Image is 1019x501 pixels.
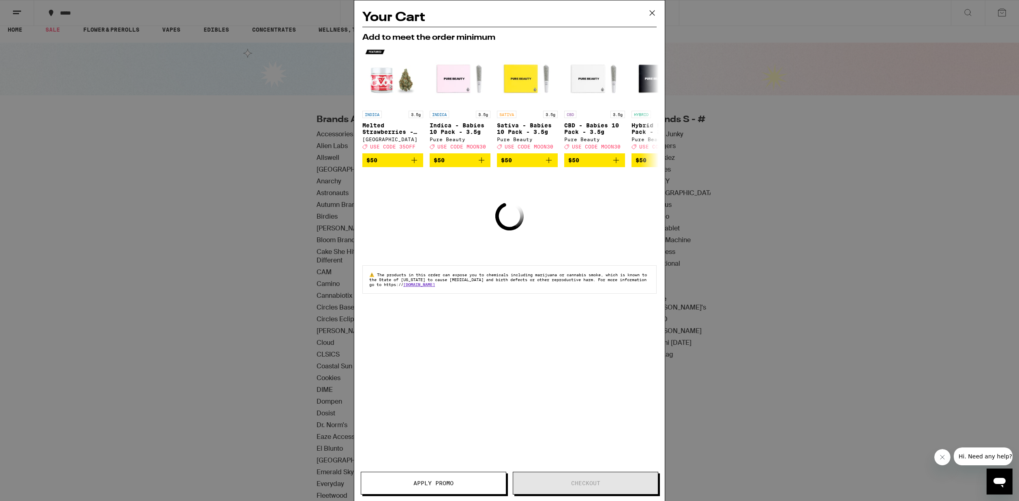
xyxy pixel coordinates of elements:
button: Add to bag [632,153,692,167]
p: 3.5g [409,111,423,118]
span: USE CODE MOON30 [572,144,621,149]
span: $50 [366,157,377,163]
a: Open page for Sativa - Babies 10 Pack - 3.5g from Pure Beauty [497,46,558,153]
span: USE CODE MOON30 [505,144,553,149]
button: Add to bag [564,153,625,167]
p: CBD - Babies 10 Pack - 3.5g [564,122,625,135]
iframe: Button to launch messaging window [987,469,1013,495]
p: SATIVA [497,111,516,118]
div: Pure Beauty [564,137,625,142]
span: ⚠️ [369,272,377,277]
p: Sativa - Babies 10 Pack - 3.5g [497,122,558,135]
a: Open page for Hybrid Babies 10 Pack - 3.5g from Pure Beauty [632,46,692,153]
div: [GEOGRAPHIC_DATA] [362,137,423,142]
span: USE CODE MOON30 [437,144,486,149]
h2: Your Cart [362,9,657,27]
h2: Add to meet the order minimum [362,34,657,42]
p: CBD [564,111,576,118]
p: HYBRID [632,111,651,118]
span: $50 [501,157,512,163]
button: Checkout [513,472,658,495]
a: Open page for CBD - Babies 10 Pack - 3.5g from Pure Beauty [564,46,625,153]
div: Pure Beauty [632,137,692,142]
p: 3.5g [543,111,558,118]
p: 3.5g [610,111,625,118]
p: INDICA [430,111,449,118]
span: Apply Promo [413,480,454,486]
a: Open page for Melted Strawberries - 3.5g from Ember Valley [362,46,423,153]
img: Ember Valley - Melted Strawberries - 3.5g [362,46,423,107]
iframe: Close message [934,449,950,465]
img: Pure Beauty - Indica - Babies 10 Pack - 3.5g [430,46,490,107]
button: Apply Promo [361,472,506,495]
span: $50 [434,157,445,163]
button: Add to bag [430,153,490,167]
span: $50 [636,157,647,163]
img: Pure Beauty - CBD - Babies 10 Pack - 3.5g [564,46,625,107]
span: Checkout [571,480,600,486]
img: Pure Beauty - Hybrid Babies 10 Pack - 3.5g [632,46,692,107]
p: Hybrid Babies 10 Pack - 3.5g [632,122,692,135]
span: USE CODE MOON30 [639,144,688,149]
div: Pure Beauty [497,137,558,142]
img: Pure Beauty - Sativa - Babies 10 Pack - 3.5g [497,46,558,107]
a: Open page for Indica - Babies 10 Pack - 3.5g from Pure Beauty [430,46,490,153]
p: Indica - Babies 10 Pack - 3.5g [430,122,490,135]
p: 3.5g [476,111,490,118]
button: Add to bag [497,153,558,167]
a: [DOMAIN_NAME] [403,282,435,287]
iframe: Message from company [954,447,1013,465]
span: $50 [568,157,579,163]
button: Add to bag [362,153,423,167]
div: Pure Beauty [430,137,490,142]
p: Melted Strawberries - 3.5g [362,122,423,135]
span: USE CODE 35OFF [370,144,415,149]
span: The products in this order can expose you to chemicals including marijuana or cannabis smoke, whi... [369,272,647,287]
